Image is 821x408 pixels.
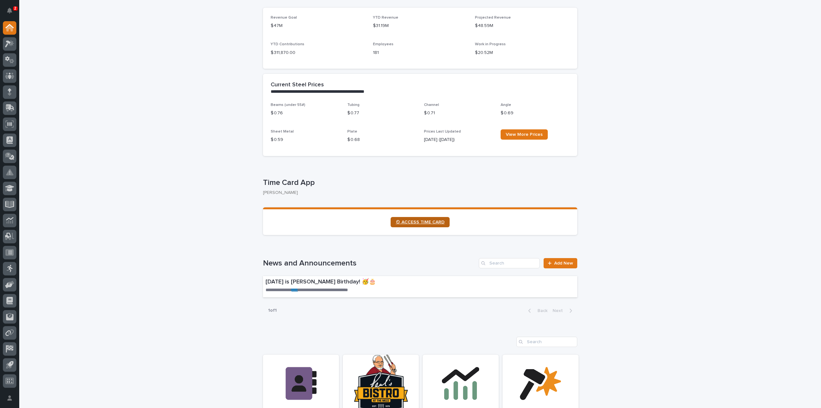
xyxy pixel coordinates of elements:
p: [DATE] is [PERSON_NAME] Birthday! 🥳🎂 [266,279,484,286]
p: [PERSON_NAME] [263,190,572,195]
button: Back [523,308,550,314]
span: Work in Progress [475,42,506,46]
span: Employees [373,42,394,46]
p: $ 0.68 [347,136,416,143]
p: $ 311,870.00 [271,49,365,56]
span: Back [534,308,547,313]
p: $ 0.76 [271,110,340,117]
span: Next [553,308,567,313]
span: Projected Revenue [475,16,511,20]
button: Next [550,308,577,314]
input: Search [516,337,577,347]
h2: Current Steel Prices [271,82,324,89]
span: Prices Last Updated [424,130,461,134]
p: $ 0.59 [271,136,340,143]
span: Sheet Metal [271,130,294,134]
span: Beams (under 55#) [271,103,305,107]
p: $ 0.77 [347,110,416,117]
p: $31.19M [373,22,468,29]
span: Channel [424,103,439,107]
span: YTD Contributions [271,42,304,46]
span: YTD Revenue [373,16,398,20]
button: Notifications [3,4,16,17]
p: $20.52M [475,49,570,56]
p: $48.59M [475,22,570,29]
p: $47M [271,22,365,29]
p: 181 [373,49,468,56]
span: View More Prices [506,132,543,137]
p: 2 [14,6,16,11]
a: View More Prices [501,129,548,140]
input: Search [479,258,540,268]
span: Tubing [347,103,360,107]
span: Add New [554,261,573,265]
div: Notifications2 [8,8,16,18]
p: $ 0.69 [501,110,570,117]
a: Add New [544,258,577,268]
span: Revenue Goal [271,16,297,20]
span: Plate [347,130,357,134]
span: Angle [501,103,511,107]
p: Time Card App [263,178,575,187]
h1: News and Announcements [263,259,476,268]
p: [DATE] ([DATE]) [424,136,493,143]
p: $ 0.71 [424,110,493,117]
a: ⏲ ACCESS TIME CARD [391,217,450,227]
p: 1 of 1 [263,303,282,318]
span: ⏲ ACCESS TIME CARD [396,220,444,224]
